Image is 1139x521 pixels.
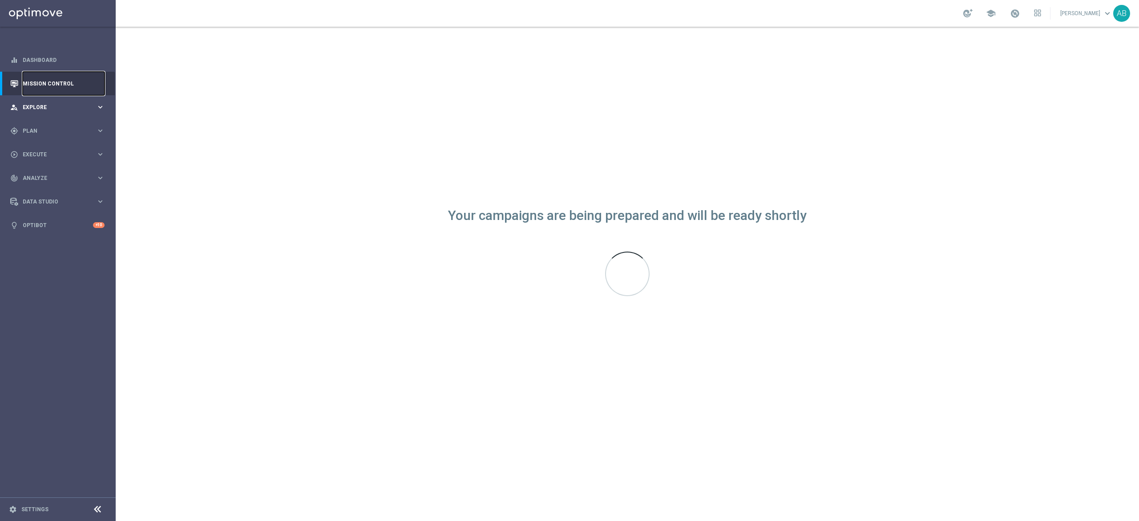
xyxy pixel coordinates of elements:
[10,221,18,229] i: lightbulb
[23,199,96,204] span: Data Studio
[1103,8,1112,18] span: keyboard_arrow_down
[9,505,17,513] i: settings
[10,222,105,229] button: lightbulb Optibot +10
[10,151,105,158] button: play_circle_outline Execute keyboard_arrow_right
[93,222,105,228] div: +10
[10,174,96,182] div: Analyze
[1113,5,1130,22] div: AB
[10,151,96,159] div: Execute
[1059,7,1113,20] a: [PERSON_NAME]keyboard_arrow_down
[10,48,105,72] div: Dashboard
[10,56,18,64] i: equalizer
[96,103,105,111] i: keyboard_arrow_right
[10,175,105,182] button: track_changes Analyze keyboard_arrow_right
[10,80,105,87] button: Mission Control
[10,198,105,205] button: Data Studio keyboard_arrow_right
[10,151,18,159] i: play_circle_outline
[23,213,93,237] a: Optibot
[23,175,96,181] span: Analyze
[23,152,96,157] span: Execute
[10,174,18,182] i: track_changes
[10,57,105,64] button: equalizer Dashboard
[448,212,807,220] div: Your campaigns are being prepared and will be ready shortly
[10,103,18,111] i: person_search
[96,150,105,159] i: keyboard_arrow_right
[23,105,96,110] span: Explore
[986,8,996,18] span: school
[10,72,105,95] div: Mission Control
[21,507,48,512] a: Settings
[10,104,105,111] button: person_search Explore keyboard_arrow_right
[10,213,105,237] div: Optibot
[96,174,105,182] i: keyboard_arrow_right
[10,127,18,135] i: gps_fixed
[23,48,105,72] a: Dashboard
[10,198,96,206] div: Data Studio
[23,128,96,134] span: Plan
[10,103,96,111] div: Explore
[96,126,105,135] i: keyboard_arrow_right
[96,197,105,206] i: keyboard_arrow_right
[10,127,96,135] div: Plan
[23,72,105,95] a: Mission Control
[10,127,105,134] button: gps_fixed Plan keyboard_arrow_right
